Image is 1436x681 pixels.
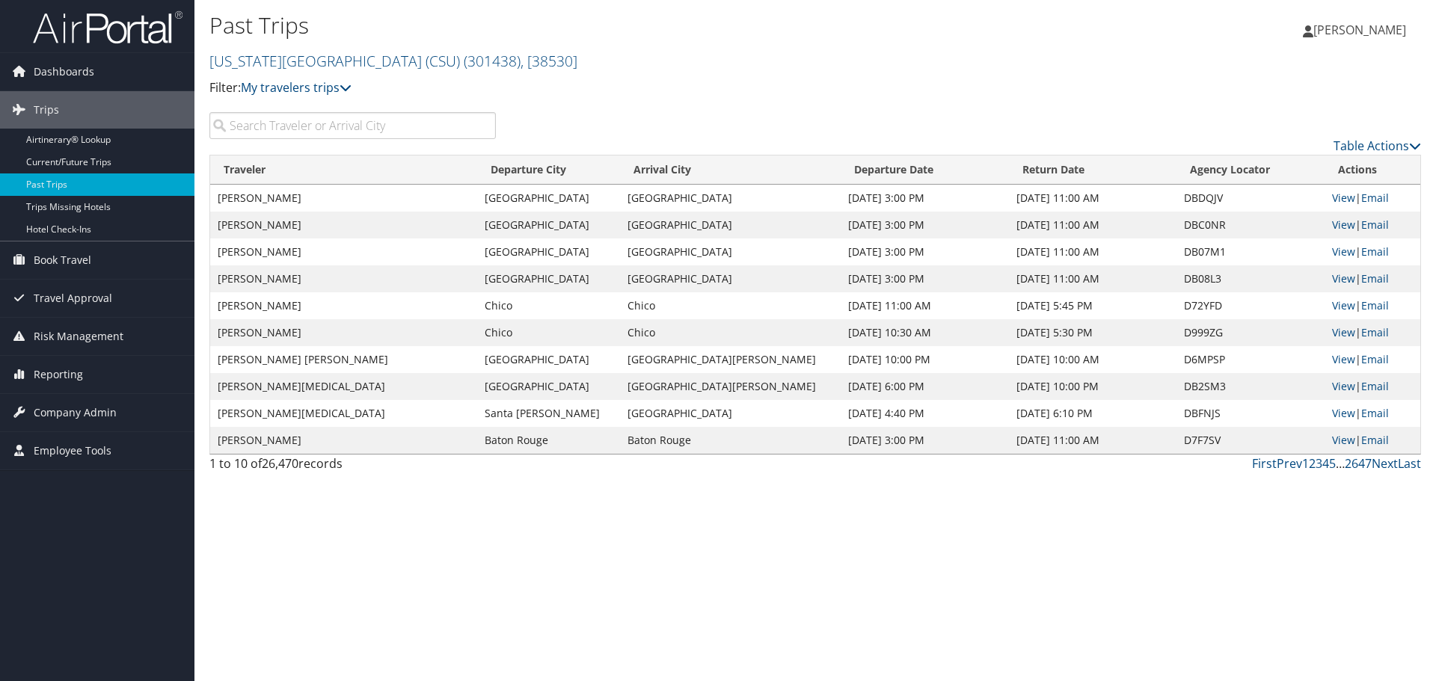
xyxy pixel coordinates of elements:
[1325,427,1420,454] td: |
[1361,325,1389,339] a: Email
[1345,455,1372,472] a: 2647
[477,292,620,319] td: Chico
[1325,346,1420,373] td: |
[1176,427,1325,454] td: D7F7SV
[210,373,477,400] td: [PERSON_NAME][MEDICAL_DATA]
[1361,191,1389,205] a: Email
[209,112,496,139] input: Search Traveler or Arrival City
[34,53,94,90] span: Dashboards
[620,400,841,427] td: [GEOGRAPHIC_DATA]
[210,400,477,427] td: [PERSON_NAME][MEDICAL_DATA]
[1009,292,1177,319] td: [DATE] 5:45 PM
[262,455,298,472] span: 26,470
[1009,212,1177,238] td: [DATE] 11:00 AM
[620,212,841,238] td: [GEOGRAPHIC_DATA]
[1332,406,1355,420] a: View
[477,400,620,427] td: Santa [PERSON_NAME]
[1332,218,1355,232] a: View
[1176,373,1325,400] td: DB2SM3
[1009,319,1177,346] td: [DATE] 5:30 PM
[241,79,352,96] a: My travelers trips
[1361,271,1389,286] a: Email
[620,319,841,346] td: Chico
[477,346,620,373] td: [GEOGRAPHIC_DATA]
[1332,379,1355,393] a: View
[1361,244,1389,259] a: Email
[1176,292,1325,319] td: D72YFD
[210,238,477,265] td: [PERSON_NAME]
[1009,185,1177,212] td: [DATE] 11:00 AM
[210,155,477,185] th: Traveler: activate to sort column ascending
[34,91,59,129] span: Trips
[1176,185,1325,212] td: DBDQJV
[841,212,1009,238] td: [DATE] 3:00 PM
[841,400,1009,427] td: [DATE] 4:40 PM
[1332,271,1355,286] a: View
[1252,455,1277,472] a: First
[477,238,620,265] td: [GEOGRAPHIC_DATA]
[1176,346,1325,373] td: D6MPSP
[1302,455,1309,472] a: 1
[1176,400,1325,427] td: DBFNJS
[1009,427,1177,454] td: [DATE] 11:00 AM
[841,155,1009,185] th: Departure Date: activate to sort column ascending
[1325,155,1420,185] th: Actions
[210,185,477,212] td: [PERSON_NAME]
[477,212,620,238] td: [GEOGRAPHIC_DATA]
[841,346,1009,373] td: [DATE] 10:00 PM
[1009,346,1177,373] td: [DATE] 10:00 AM
[1325,238,1420,265] td: |
[1325,212,1420,238] td: |
[841,373,1009,400] td: [DATE] 6:00 PM
[1325,265,1420,292] td: |
[209,454,496,480] div: 1 to 10 of records
[34,432,111,469] span: Employee Tools
[1325,319,1420,346] td: |
[477,427,620,454] td: Baton Rouge
[1009,400,1177,427] td: [DATE] 6:10 PM
[1332,191,1355,205] a: View
[620,373,841,400] td: [GEOGRAPHIC_DATA][PERSON_NAME]
[1398,455,1421,472] a: Last
[620,265,841,292] td: [GEOGRAPHIC_DATA]
[1372,455,1398,472] a: Next
[210,265,477,292] td: [PERSON_NAME]
[1361,379,1389,393] a: Email
[1336,455,1345,472] span: …
[1329,455,1336,472] a: 5
[210,319,477,346] td: [PERSON_NAME]
[34,394,117,431] span: Company Admin
[1303,7,1421,52] a: [PERSON_NAME]
[1176,238,1325,265] td: DB07M1
[477,185,620,212] td: [GEOGRAPHIC_DATA]
[620,238,841,265] td: [GEOGRAPHIC_DATA]
[1361,406,1389,420] a: Email
[34,356,83,393] span: Reporting
[841,319,1009,346] td: [DATE] 10:30 AM
[841,292,1009,319] td: [DATE] 11:00 AM
[34,318,123,355] span: Risk Management
[34,280,112,317] span: Travel Approval
[1325,185,1420,212] td: |
[620,346,841,373] td: [GEOGRAPHIC_DATA][PERSON_NAME]
[477,373,620,400] td: [GEOGRAPHIC_DATA]
[210,346,477,373] td: [PERSON_NAME] [PERSON_NAME]
[210,427,477,454] td: [PERSON_NAME]
[841,265,1009,292] td: [DATE] 3:00 PM
[1325,373,1420,400] td: |
[1334,138,1421,154] a: Table Actions
[464,51,521,71] span: ( 301438 )
[620,155,841,185] th: Arrival City: activate to sort column ascending
[841,238,1009,265] td: [DATE] 3:00 PM
[1316,455,1322,472] a: 3
[1361,433,1389,447] a: Email
[841,185,1009,212] td: [DATE] 3:00 PM
[477,155,620,185] th: Departure City: activate to sort column ascending
[1009,373,1177,400] td: [DATE] 10:00 PM
[521,51,577,71] span: , [ 38530 ]
[1332,352,1355,366] a: View
[477,265,620,292] td: [GEOGRAPHIC_DATA]
[1009,265,1177,292] td: [DATE] 11:00 AM
[210,292,477,319] td: [PERSON_NAME]
[1309,455,1316,472] a: 2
